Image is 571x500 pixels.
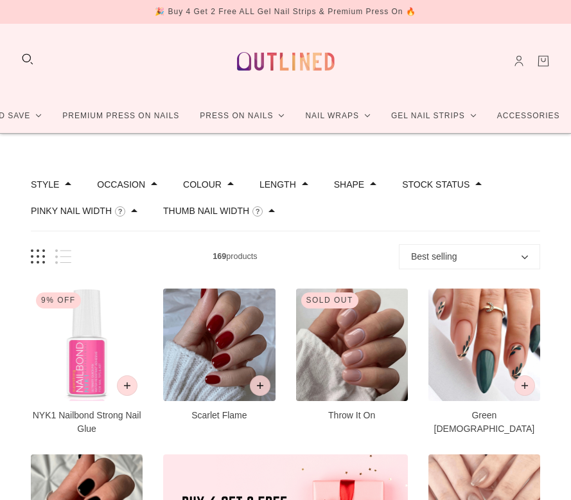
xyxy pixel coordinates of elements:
span: products [71,250,399,263]
a: Press On Nails [189,99,295,133]
button: Filter by Pinky Nail Width [31,206,112,215]
button: Add to cart [514,375,535,396]
div: 9% Off [36,292,81,308]
img: Throw It On-Press on Manicure-Outlined [296,289,408,400]
a: Cart [536,54,550,68]
a: Nail Wraps [295,99,381,133]
button: Filter by Shape [334,180,364,189]
button: Filter by Occasion [97,180,145,189]
b: 169 [213,252,226,261]
a: Premium Press On Nails [52,99,189,133]
a: Outlined [229,34,342,89]
img: Scarlet Flame-Press on Manicure-Outlined [163,289,275,400]
a: Scarlet Flame [163,289,275,420]
button: Search [21,52,35,66]
button: Filter by Stock status [402,180,470,189]
p: Green [DEMOGRAPHIC_DATA] [428,409,540,436]
a: NYK1 Nailbond Strong Nail Glue [31,289,143,433]
a: Gel Nail Strips [381,99,487,133]
button: Filter by Length [259,180,296,189]
p: Throw It On [296,409,408,422]
button: List view [55,249,71,264]
button: Grid view [31,249,45,264]
a: Green Zen [428,289,540,433]
button: Filter by Colour [183,180,222,189]
button: Filter by Style [31,180,59,189]
button: Add to cart [250,375,270,396]
p: Scarlet Flame [163,409,275,422]
a: Accessories [487,99,570,133]
button: Add to cart [117,375,137,396]
div: 🎉 Buy 4 Get 2 Free ALL Gel Nail Strips & Premium Press On 🔥 [155,5,416,19]
button: Filter by Thumb Nail Width [163,206,249,215]
p: NYK1 Nailbond Strong Nail Glue [31,409,143,436]
div: Sold out [301,292,358,308]
a: Account [512,54,526,68]
button: Best selling [399,244,540,269]
a: Throw It On [296,289,408,420]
